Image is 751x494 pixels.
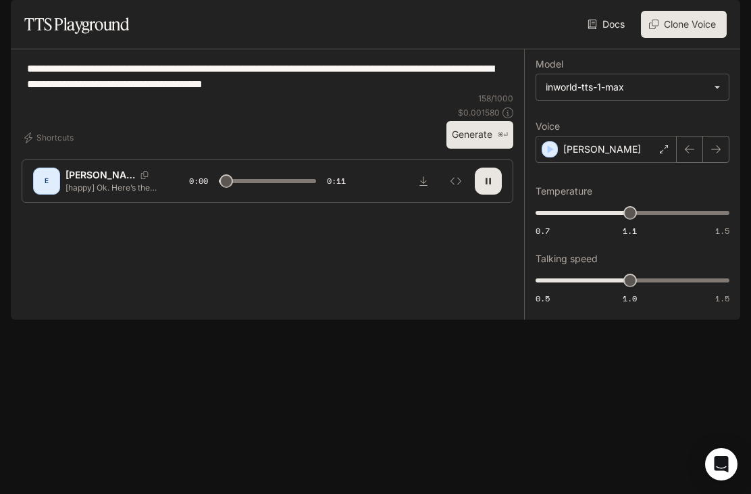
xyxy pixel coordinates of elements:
span: 1.5 [715,293,729,304]
p: [PERSON_NAME] [563,143,641,156]
span: 1.0 [623,293,637,304]
p: Voice [536,122,560,131]
p: $ 0.001580 [458,107,500,118]
span: 0.5 [536,293,550,304]
p: [happy] Ok. Here’s the thing. Now. You have a weapons. You are the [DEMOGRAPHIC_DATA] army ranger... [66,182,157,193]
button: Copy Voice ID [135,171,154,179]
button: Download audio [410,168,437,195]
button: Clone Voice [641,11,727,38]
p: [PERSON_NAME] [66,168,135,182]
button: Inspect [442,168,469,195]
span: 0.7 [536,225,550,237]
div: Open Intercom Messenger [705,448,737,480]
div: inworld-tts-1-max [546,80,707,94]
a: Docs [585,11,630,38]
button: open drawer [10,7,34,31]
p: ⌘⏎ [498,131,508,139]
p: Model [536,59,563,69]
h1: TTS Playground [24,11,129,38]
span: 0:11 [327,174,346,188]
p: Talking speed [536,254,598,264]
p: 158 / 1000 [478,93,513,104]
span: 1.5 [715,225,729,237]
span: 1.1 [623,225,637,237]
p: Temperature [536,187,592,196]
span: 0:00 [189,174,208,188]
div: E [36,170,57,192]
button: Shortcuts [22,127,79,149]
button: Generate⌘⏎ [446,121,513,149]
div: inworld-tts-1-max [536,74,729,100]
